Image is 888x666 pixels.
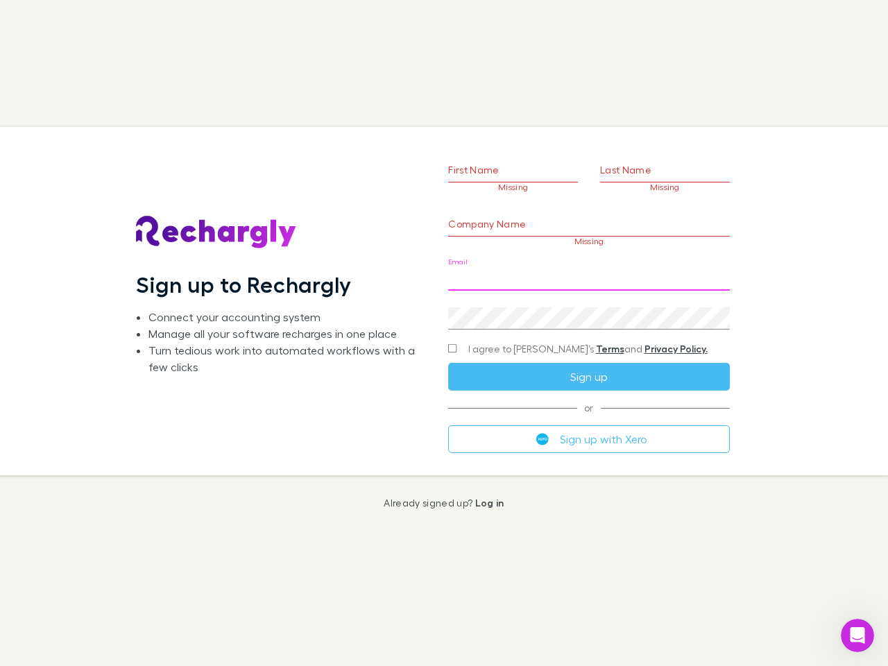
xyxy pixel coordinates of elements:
p: Missing [600,182,730,192]
a: Privacy Policy. [644,343,708,355]
iframe: Intercom live chat [841,619,874,652]
a: Log in [475,497,504,509]
span: or [448,407,729,408]
img: Rechargly's Logo [136,216,297,249]
img: Xero's logo [536,433,549,445]
p: Missing [448,237,729,246]
button: Sign up with Xero [448,425,729,453]
button: Sign up [448,363,729,391]
p: Missing [448,182,578,192]
li: Manage all your software recharges in one place [148,325,426,342]
p: Already signed up? [384,497,504,509]
li: Connect your accounting system [148,309,426,325]
li: Turn tedious work into automated workflows with a few clicks [148,342,426,375]
span: I agree to [PERSON_NAME]’s and [468,342,708,356]
label: Email [448,257,467,267]
a: Terms [596,343,624,355]
h1: Sign up to Rechargly [136,271,352,298]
